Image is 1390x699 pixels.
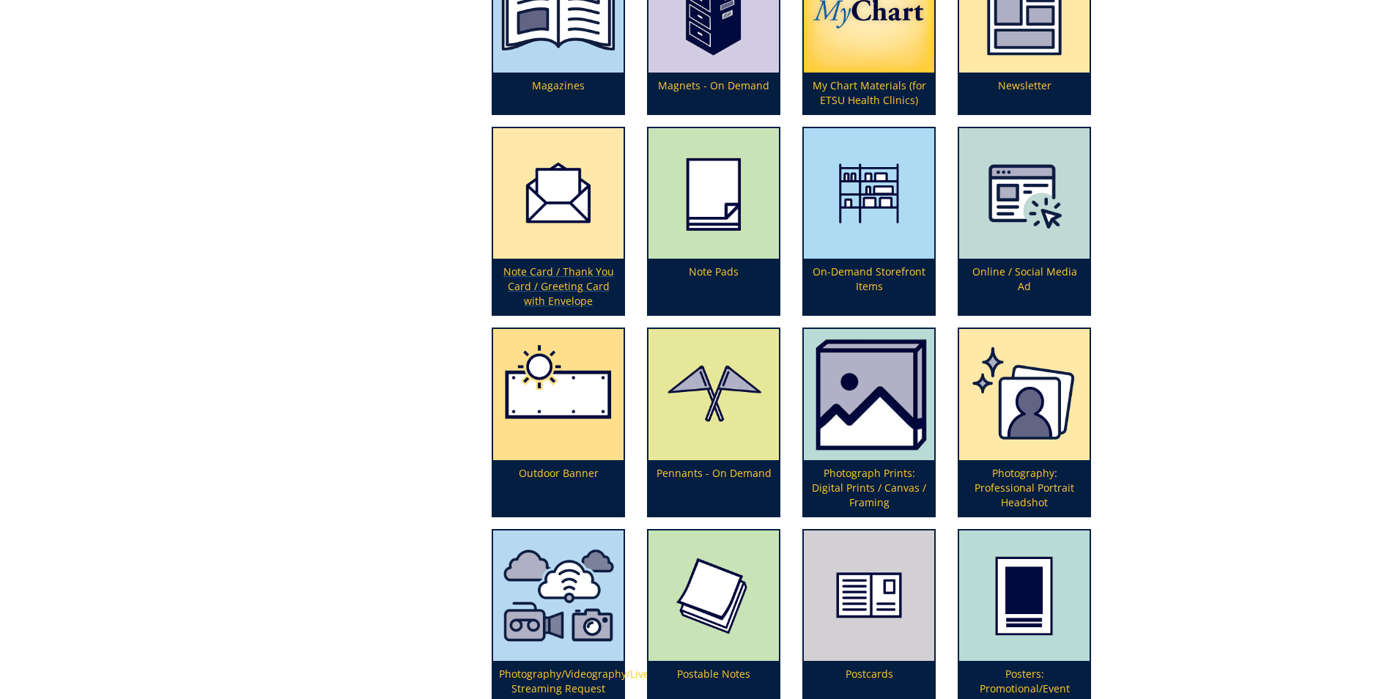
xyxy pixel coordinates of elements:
p: Newsletter [959,73,1090,114]
img: photography%20videography%20or%20live%20streaming-62c5f5a2188136.97296614.png [493,530,624,661]
img: invitationwithenvelope-5a33f926473532.42838482.png [493,128,624,259]
a: On-Demand Storefront Items [804,128,934,314]
p: Magazines [493,73,624,114]
a: Photograph Prints: Digital Prints / Canvas / Framing [804,329,934,516]
img: professional%20headshot-673780894c71e3.55548584.png [959,329,1090,460]
p: Photograph Prints: Digital Prints / Canvas / Framing [804,460,934,516]
p: Note Pads [648,259,779,314]
a: Outdoor Banner [493,329,624,516]
p: Outdoor Banner [493,460,624,516]
img: postcard-59839371c99131.37464241.png [804,530,934,661]
img: post-it-note-5949284106b3d7.11248848.png [648,530,779,661]
a: Pennants - On Demand [648,329,779,516]
img: photo%20prints-64d43c229de446.43990330.png [804,329,934,460]
img: outdoor-banner-59a7475505b354.85346843.png [493,329,624,460]
img: online-5fff4099133973.60612856.png [959,128,1090,259]
p: Online / Social Media Ad [959,259,1090,314]
p: Photography: Professional Portrait Headshot [959,460,1090,516]
img: poster-promotional-5949293418faa6.02706653.png [959,530,1090,661]
p: Magnets - On Demand [648,73,779,114]
img: storefront-59492794b37212.27878942.png [804,128,934,259]
a: Photography: Professional Portrait Headshot [959,329,1090,516]
a: Note Pads [648,128,779,314]
a: Note Card / Thank You Card / Greeting Card with Envelope [493,128,624,314]
p: Pennants - On Demand [648,460,779,516]
img: note-pads-594927357b5c91.87943573.png [648,128,779,259]
p: On-Demand Storefront Items [804,259,934,314]
p: Note Card / Thank You Card / Greeting Card with Envelope [493,259,624,314]
a: Online / Social Media Ad [959,128,1090,314]
img: pennants-5aba95804d0800.82641085.png [648,329,779,460]
p: My Chart Materials (for ETSU Health Clinics) [804,73,934,114]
